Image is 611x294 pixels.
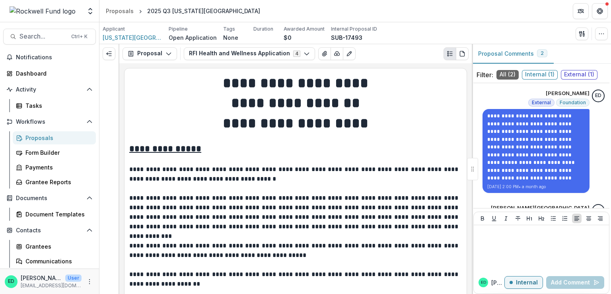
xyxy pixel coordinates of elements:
[560,100,586,105] span: Foundation
[103,5,137,17] a: Proposals
[477,70,493,80] p: Filter:
[3,192,96,204] button: Open Documents
[13,99,96,112] a: Tasks
[472,44,554,64] button: Proposal Comments
[21,274,62,282] p: [PERSON_NAME]
[537,214,546,223] button: Heading 2
[3,51,96,64] button: Notifications
[560,214,570,223] button: Ordered List
[331,33,362,42] p: SUB-17493
[25,257,90,265] div: Communications
[16,227,83,234] span: Contacts
[3,115,96,128] button: Open Workflows
[491,204,590,212] p: [PERSON_NAME][GEOGRAPHIC_DATA]
[103,47,115,60] button: Expand left
[21,282,82,289] p: [EMAIL_ADDRESS][DOMAIN_NAME]
[65,275,82,282] p: User
[487,184,585,190] p: [DATE] 2:00 PM • a month ago
[592,3,608,19] button: Get Help
[103,25,125,33] p: Applicant
[147,7,260,15] div: 2025 Q3 [US_STATE][GEOGRAPHIC_DATA]
[16,119,83,125] span: Workflows
[13,131,96,144] a: Proposals
[504,276,543,289] button: Internal
[284,33,292,42] p: $0
[16,195,83,202] span: Documents
[331,25,377,33] p: Internal Proposal ID
[16,69,90,78] div: Dashboard
[25,242,90,251] div: Grantees
[25,210,90,218] div: Document Templates
[501,214,511,223] button: Italicize
[516,279,538,286] p: Internal
[444,47,456,60] button: Plaintext view
[10,6,76,16] img: Rockwell Fund logo
[123,47,177,60] button: Proposal
[25,101,90,110] div: Tasks
[496,70,519,80] span: All ( 2 )
[343,47,356,60] button: Edit as form
[103,33,162,42] a: [US_STATE][GEOGRAPHIC_DATA]
[25,178,90,186] div: Grantee Reports
[3,67,96,80] a: Dashboard
[3,29,96,45] button: Search...
[284,25,325,33] p: Awarded Amount
[169,33,217,42] p: Open Application
[573,3,589,19] button: Partners
[549,214,558,223] button: Bullet List
[3,83,96,96] button: Open Activity
[456,47,469,60] button: PDF view
[85,277,94,286] button: More
[106,7,134,15] div: Proposals
[19,33,66,40] span: Search...
[3,224,96,237] button: Open Contacts
[16,86,83,93] span: Activity
[103,5,263,17] nav: breadcrumb
[13,175,96,189] a: Grantee Reports
[525,214,534,223] button: Heading 1
[532,100,551,105] span: External
[13,161,96,174] a: Payments
[70,32,89,41] div: Ctrl + K
[13,146,96,159] a: Form Builder
[25,163,90,171] div: Payments
[478,214,487,223] button: Bold
[13,240,96,253] a: Grantees
[184,47,315,60] button: RFI Health and Wellness Application4
[13,208,96,221] a: Document Templates
[8,279,14,284] div: Estevan D. Delgado
[16,54,93,61] span: Notifications
[595,93,601,98] div: Estevan D. Delgado
[595,214,605,223] button: Align Right
[541,51,544,56] span: 2
[318,47,331,60] button: View Attached Files
[546,90,590,97] p: [PERSON_NAME]
[522,70,558,80] span: Internal ( 1 )
[584,214,593,223] button: Align Center
[223,33,238,42] p: None
[572,214,582,223] button: Align Left
[561,70,597,80] span: External ( 1 )
[546,276,604,289] button: Add Comment
[85,3,96,19] button: Open entity switcher
[513,214,523,223] button: Strike
[169,25,188,33] p: Pipeline
[25,148,90,157] div: Form Builder
[25,134,90,142] div: Proposals
[491,278,504,287] p: [PERSON_NAME] D
[253,25,273,33] p: Duration
[481,280,486,284] div: Estevan D. Delgado
[13,255,96,268] a: Communications
[223,25,235,33] p: Tags
[489,214,499,223] button: Underline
